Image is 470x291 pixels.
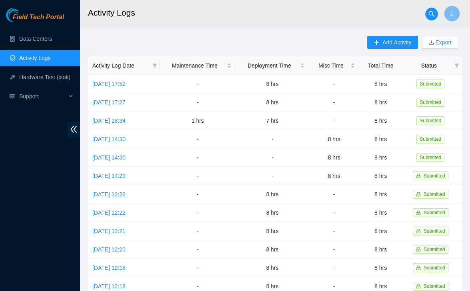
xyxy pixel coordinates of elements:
[19,88,66,104] span: Support
[359,93,402,112] td: 8 hrs
[10,94,15,99] span: read
[416,265,421,270] span: lock
[309,167,359,185] td: 8 hrs
[19,36,52,42] a: Data Centers
[309,259,359,277] td: -
[359,57,402,75] th: Total Time
[416,135,444,144] span: Submitted
[160,203,236,222] td: -
[92,228,125,234] a: [DATE] 12:21
[424,283,445,289] span: Submitted
[406,61,451,70] span: Status
[160,240,236,259] td: -
[416,192,421,197] span: lock
[359,185,402,203] td: 8 hrs
[426,11,438,17] span: search
[453,60,461,72] span: filter
[19,74,70,80] a: Hardware Test (isok)
[92,265,125,271] a: [DATE] 12:18
[422,36,458,49] button: downloadExport
[424,228,445,234] span: Submitted
[416,98,444,107] span: Submitted
[13,14,64,21] span: Field Tech Portal
[428,40,434,46] span: download
[92,154,125,161] a: [DATE] 14:30
[92,81,125,87] a: [DATE] 17:52
[454,63,459,68] span: filter
[236,222,309,240] td: 8 hrs
[309,112,359,130] td: -
[92,118,125,124] a: [DATE] 18:34
[92,209,125,216] a: [DATE] 12:22
[6,8,40,22] img: Akamai Technologies
[309,240,359,259] td: -
[160,167,236,185] td: -
[416,80,444,88] span: Submitted
[374,40,379,46] span: plus
[434,39,452,46] a: Export
[309,130,359,148] td: 8 hrs
[160,222,236,240] td: -
[416,153,444,162] span: Submitted
[416,116,444,125] span: Submitted
[309,222,359,240] td: -
[416,284,421,289] span: lock
[160,93,236,112] td: -
[382,38,411,47] span: Add Activity
[416,173,421,178] span: lock
[92,61,149,70] span: Activity Log Date
[309,93,359,112] td: -
[359,75,402,93] td: 8 hrs
[92,99,125,106] a: [DATE] 17:27
[359,203,402,222] td: 8 hrs
[19,55,51,61] a: Activity Logs
[367,36,418,49] button: plusAdd Activity
[309,185,359,203] td: -
[309,148,359,167] td: 8 hrs
[359,112,402,130] td: 8 hrs
[236,167,309,185] td: -
[309,75,359,93] td: -
[236,130,309,148] td: -
[424,173,445,179] span: Submitted
[236,93,309,112] td: 8 hrs
[450,9,454,19] span: L
[236,203,309,222] td: 8 hrs
[236,112,309,130] td: 7 hrs
[309,203,359,222] td: -
[444,6,460,22] button: L
[359,259,402,277] td: 8 hrs
[160,130,236,148] td: -
[151,60,159,72] span: filter
[6,14,64,25] a: Akamai TechnologiesField Tech Portal
[416,210,421,215] span: lock
[160,185,236,203] td: -
[92,136,125,142] a: [DATE] 14:30
[236,240,309,259] td: 8 hrs
[424,247,445,252] span: Submitted
[416,229,421,233] span: lock
[359,130,402,148] td: 8 hrs
[92,173,125,179] a: [DATE] 14:29
[236,148,309,167] td: -
[236,75,309,93] td: 8 hrs
[424,191,445,197] span: Submitted
[92,191,125,197] a: [DATE] 12:22
[152,63,157,68] span: filter
[160,259,236,277] td: -
[425,8,438,20] button: search
[92,283,125,289] a: [DATE] 12:18
[359,167,402,185] td: 8 hrs
[359,240,402,259] td: 8 hrs
[236,259,309,277] td: 8 hrs
[416,247,421,252] span: lock
[236,185,309,203] td: 8 hrs
[359,148,402,167] td: 8 hrs
[160,148,236,167] td: -
[359,222,402,240] td: 8 hrs
[424,265,445,271] span: Submitted
[92,246,125,253] a: [DATE] 12:20
[424,210,445,215] span: Submitted
[160,112,236,130] td: 1 hrs
[68,122,80,137] span: double-left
